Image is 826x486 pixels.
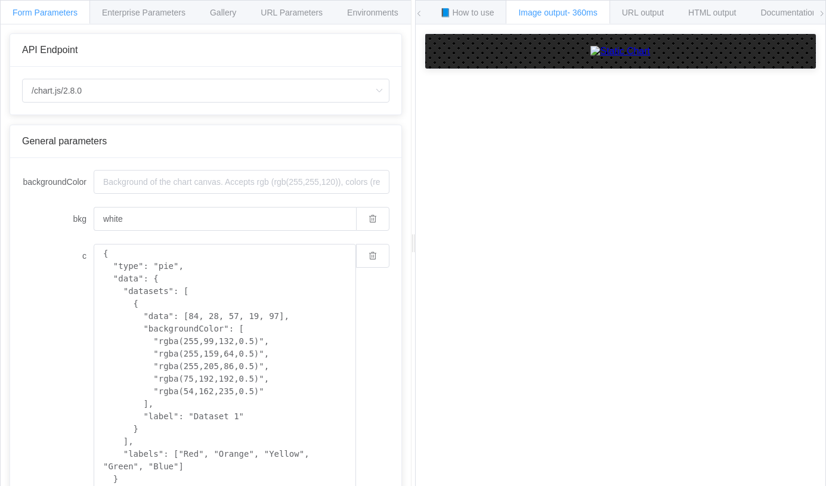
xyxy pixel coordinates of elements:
[13,8,78,17] span: Form Parameters
[22,207,94,231] label: bkg
[94,207,356,231] input: Background of the chart canvas. Accepts rgb (rgb(255,255,120)), colors (red), and url-encoded hex...
[22,79,389,103] input: Select
[622,8,664,17] span: URL output
[22,136,107,146] span: General parameters
[590,46,650,57] img: Static Chart
[347,8,398,17] span: Environments
[518,8,597,17] span: Image output
[688,8,736,17] span: HTML output
[760,8,816,17] span: Documentation
[102,8,185,17] span: Enterprise Parameters
[210,8,236,17] span: Gallery
[437,46,805,57] a: Static Chart
[22,244,94,268] label: c
[567,8,598,17] span: - 360ms
[440,8,494,17] span: 📘 How to use
[22,45,78,55] span: API Endpoint
[261,8,323,17] span: URL Parameters
[22,170,94,194] label: backgroundColor
[94,170,389,194] input: Background of the chart canvas. Accepts rgb (rgb(255,255,120)), colors (red), and url-encoded hex...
